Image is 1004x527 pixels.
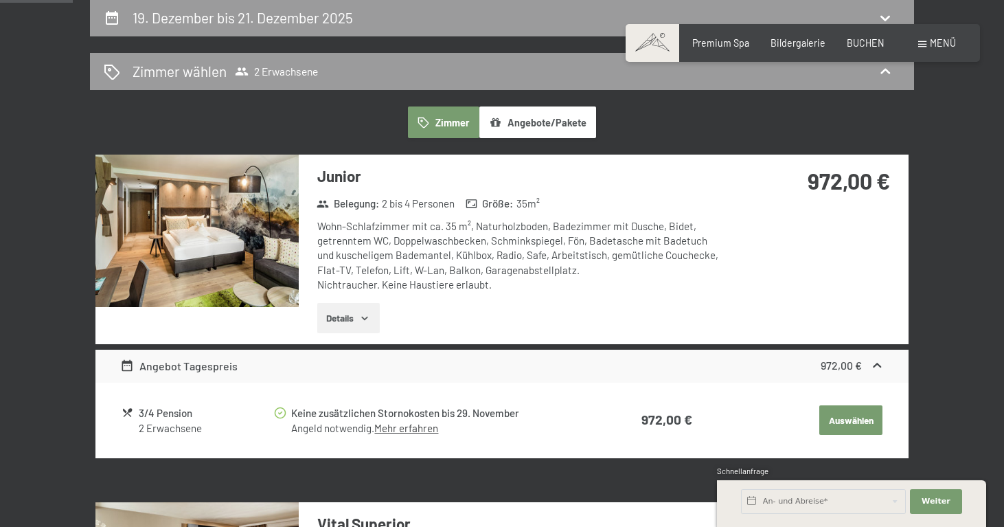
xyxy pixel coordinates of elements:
span: Weiter [922,496,950,507]
div: 2 Erwachsene [139,421,273,436]
button: Zimmer [408,106,479,138]
div: Angebot Tagespreis [120,358,238,374]
span: Schnellanfrage [717,467,768,475]
div: 3/4 Pension [139,405,273,421]
div: Angebot Tagespreis972,00 € [95,350,909,383]
h3: Junior [317,166,726,187]
span: 35 m² [516,197,540,211]
h2: Zimmer wählen [133,61,227,81]
a: Bildergalerie [771,37,825,49]
strong: Größe : [466,197,514,211]
h2: 19. Dezember bis 21. Dezember 2025 [133,9,353,26]
span: 2 Erwachsene [235,65,318,78]
button: Details [317,303,380,333]
strong: Belegung : [317,197,379,211]
strong: 972,00 € [641,412,692,427]
span: Menü [930,37,956,49]
div: Wohn-Schlafzimmer mit ca. 35 m², Naturholzboden, Badezimmer mit Dusche, Bidet, getrenntem WC, Dop... [317,219,726,292]
img: mss_renderimg.php [95,155,299,307]
button: Auswählen [819,405,882,436]
span: 2 bis 4 Personen [382,197,455,211]
strong: 972,00 € [821,359,862,372]
div: Angeld notwendig. [291,421,577,436]
a: Mehr erfahren [374,422,438,434]
button: Angebote/Pakete [479,106,596,138]
a: BUCHEN [847,37,885,49]
strong: 972,00 € [808,168,890,194]
a: Premium Spa [692,37,749,49]
div: Keine zusätzlichen Stornokosten bis 29. November [291,405,577,421]
button: Weiter [910,489,962,514]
